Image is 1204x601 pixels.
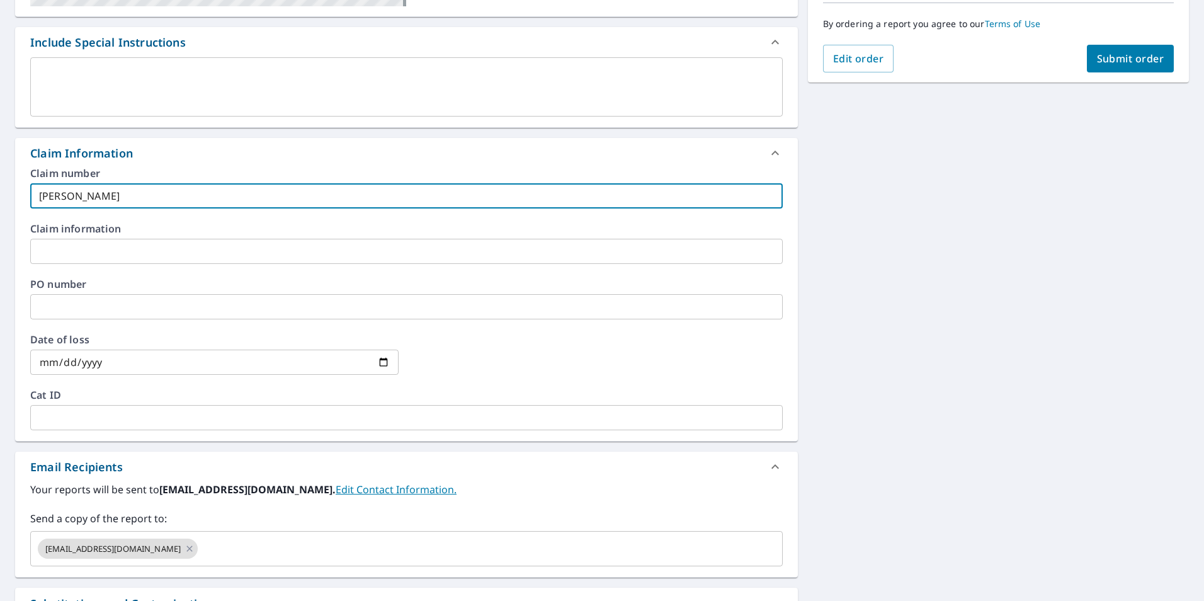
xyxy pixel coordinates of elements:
[30,168,783,178] label: Claim number
[823,45,894,72] button: Edit order
[1097,52,1164,66] span: Submit order
[30,511,783,526] label: Send a copy of the report to:
[30,390,783,400] label: Cat ID
[30,279,783,289] label: PO number
[30,224,783,234] label: Claim information
[30,34,186,51] div: Include Special Instructions
[30,459,123,476] div: Email Recipients
[336,483,457,496] a: EditContactInfo
[823,18,1174,30] p: By ordering a report you agree to our
[985,18,1041,30] a: Terms of Use
[15,27,798,57] div: Include Special Instructions
[1087,45,1174,72] button: Submit order
[15,138,798,168] div: Claim Information
[30,482,783,497] label: Your reports will be sent to
[30,145,133,162] div: Claim Information
[30,335,399,345] label: Date of loss
[159,483,336,496] b: [EMAIL_ADDRESS][DOMAIN_NAME].
[38,543,188,555] span: [EMAIL_ADDRESS][DOMAIN_NAME]
[833,52,884,66] span: Edit order
[38,539,198,559] div: [EMAIL_ADDRESS][DOMAIN_NAME]
[15,452,798,482] div: Email Recipients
